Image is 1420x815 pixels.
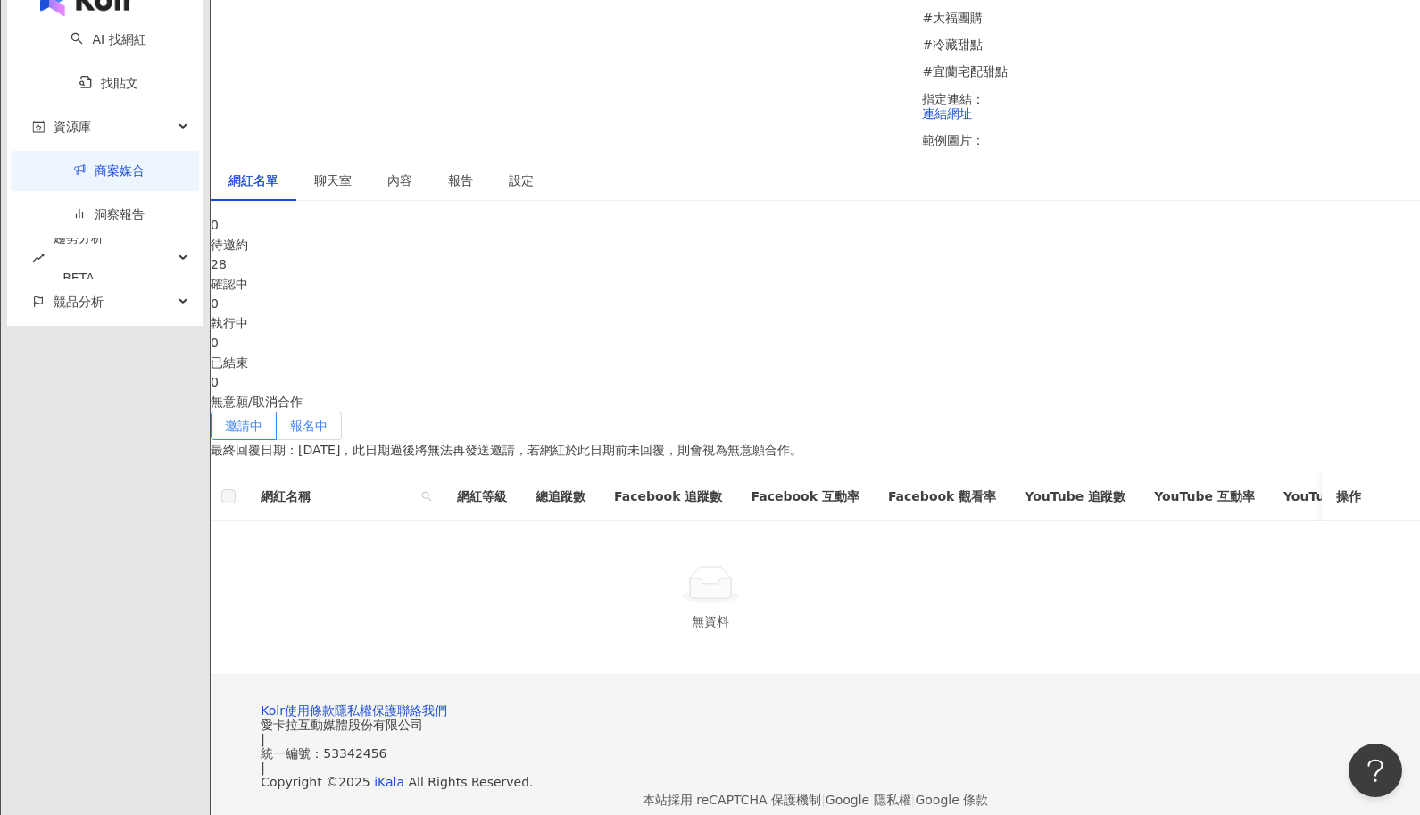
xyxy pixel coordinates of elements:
span: | [261,761,265,775]
th: 總追蹤數 [521,472,600,521]
div: 設定 [509,170,534,190]
div: 已結束 [211,353,1420,372]
div: 報告 [448,170,473,190]
a: Google 條款 [915,793,988,807]
a: 連結網址 [922,106,972,121]
a: Google 隱私權 [826,793,911,807]
a: 聯絡我們 [397,703,447,718]
a: 找貼文 [79,76,138,90]
th: 網紅等級 [443,472,521,521]
a: Kolr [261,703,285,718]
a: 使用條款 [285,703,335,718]
span: 網紅名稱 [261,487,414,506]
div: 內容 [387,170,412,190]
div: 愛卡拉互動媒體股份有限公司 [261,718,1370,732]
div: 待邀約 [211,235,1420,254]
span: 報名中 [290,419,328,433]
span: 趨勢分析 [54,218,104,298]
th: Facebook 互動率 [736,472,873,521]
div: 0 [211,372,1420,392]
span: | [821,793,826,807]
div: 統一編號：53342456 [261,746,1370,761]
span: 聊天室 [314,174,352,187]
a: 洞察報告 [73,207,145,221]
p: #冷藏甜點 [922,37,1420,52]
th: Facebook 觀看率 [874,472,1010,521]
span: 本站採用 reCAPTCHA 保護機制 [643,789,988,811]
p: 指定連結： [922,92,1420,121]
a: 隱私權保護 [335,703,397,718]
span: rise [32,252,45,264]
p: #宜蘭宅配甜點 [922,64,1420,79]
th: 操作 [1322,472,1420,521]
p: 最終回覆日期：[DATE]，此日期過後將無法再發送邀請，若網紅於此日期前未回覆，則會視為無意願合作。 [211,440,1420,460]
span: search [418,483,436,510]
span: 競品分析 [54,282,104,322]
th: YouTube 觀看率 [1269,472,1399,521]
div: 0 [211,215,1420,235]
th: Facebook 追蹤數 [600,472,736,521]
div: 28 [211,254,1420,274]
div: 網紅名單 [228,170,278,190]
div: 確認中 [211,274,1420,294]
div: BETA [54,258,104,298]
a: iKala [374,775,404,789]
span: 邀請中 [225,419,262,433]
span: 資源庫 [54,107,91,147]
th: YouTube 追蹤數 [1010,472,1140,521]
div: 無意願/取消合作 [211,392,1420,412]
p: 範例圖片： [922,133,1420,147]
div: 執行中 [211,313,1420,333]
span: | [911,793,916,807]
a: searchAI 找網紅 [71,32,145,46]
iframe: Help Scout Beacon - Open [1349,744,1402,797]
a: 商案媒合 [73,163,145,178]
span: | [261,732,265,746]
div: 無資料 [232,611,1189,631]
div: Copyright © 2025 All Rights Reserved. [261,775,1370,789]
p: #大福團購 [922,11,1420,25]
th: YouTube 互動率 [1140,472,1269,521]
span: search [421,491,432,502]
div: 0 [211,333,1420,353]
div: 0 [211,294,1420,313]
